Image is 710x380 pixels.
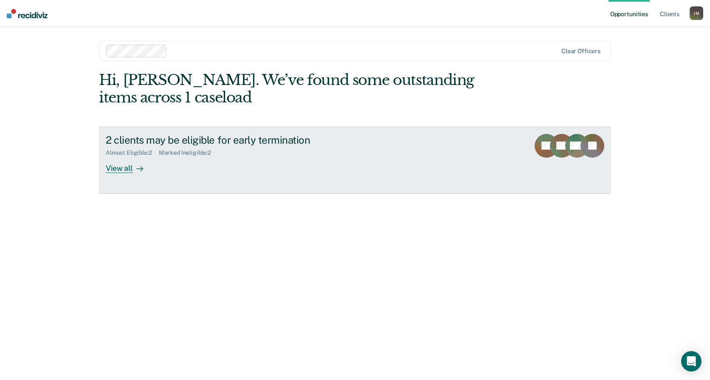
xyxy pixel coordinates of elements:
div: Marked Ineligible : 2 [159,149,218,156]
div: Clear officers [561,48,600,55]
div: Hi, [PERSON_NAME]. We’ve found some outstanding items across 1 caseload [99,71,509,106]
div: 2 clients may be eligible for early termination [106,134,404,146]
a: 2 clients may be eligible for early terminationAlmost Eligible:2Marked Ineligible:2View all [99,127,611,194]
div: View all [106,156,153,173]
div: Almost Eligible : 2 [106,149,159,156]
button: JM [690,6,703,20]
img: Recidiviz [7,9,48,18]
div: J M [690,6,703,20]
div: Open Intercom Messenger [681,351,702,371]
